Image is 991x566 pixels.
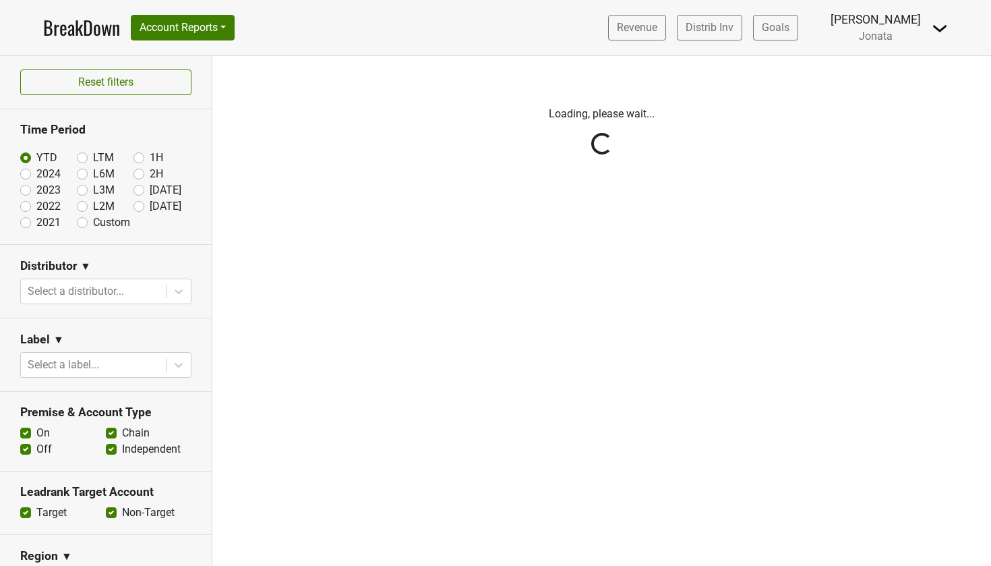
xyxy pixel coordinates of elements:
button: Account Reports [131,15,235,40]
a: Revenue [608,15,666,40]
span: Jonata [859,30,893,43]
a: BreakDown [43,13,120,42]
a: Goals [753,15,798,40]
p: Loading, please wait... [228,106,976,122]
div: [PERSON_NAME] [831,11,921,28]
a: Distrib Inv [677,15,742,40]
img: Dropdown Menu [932,20,948,36]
